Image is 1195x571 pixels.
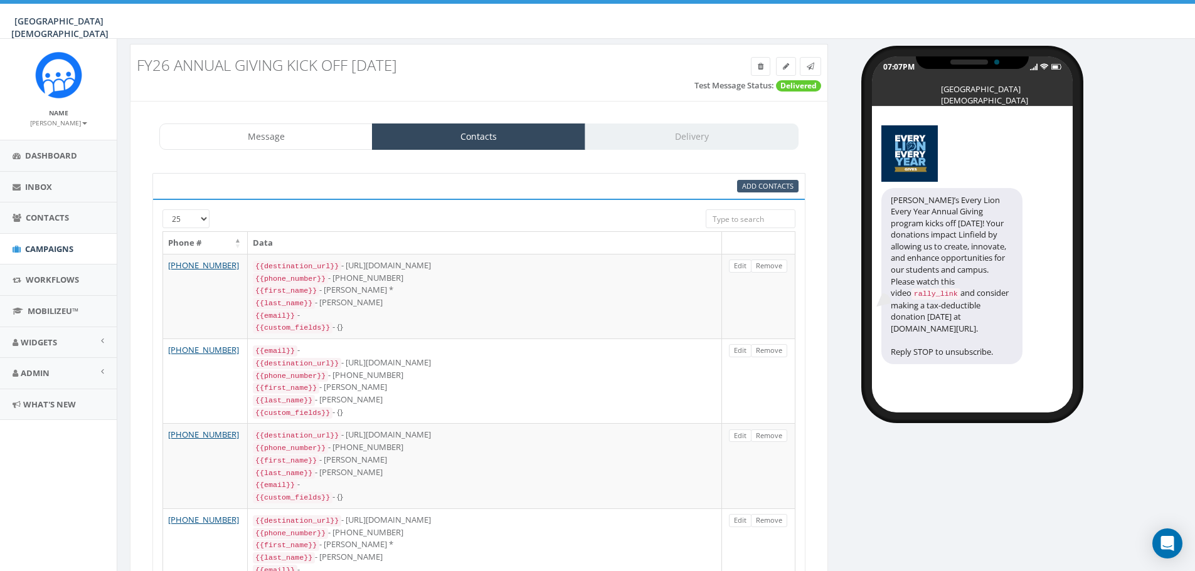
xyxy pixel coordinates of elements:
[1152,528,1182,558] div: Open Intercom Messenger
[253,466,716,479] div: - [PERSON_NAME]
[253,406,716,419] div: - {}
[253,455,319,466] code: {{first_name}}
[253,551,716,563] div: - [PERSON_NAME]
[751,259,787,273] a: Remove
[253,322,332,333] code: {{custom_fields}}
[253,309,716,322] div: -
[253,395,315,406] code: {{last_name}}
[253,478,716,491] div: -
[168,344,239,355] a: [PHONE_NUMBER]
[881,188,1022,364] div: [PERSON_NAME]’s Every Lion Every Year Annual Giving program kicks off [DATE]! Your donations impa...
[253,552,315,563] code: {{last_name}}
[253,369,716,382] div: - [PHONE_NUMBER]
[253,479,297,491] code: {{email}}
[253,538,716,551] div: - [PERSON_NAME] *
[253,441,716,454] div: - [PHONE_NUMBER]
[253,261,341,272] code: {{destination_url}}
[253,540,319,551] code: {{first_name}}
[729,514,752,527] a: Edit
[253,273,328,285] code: {{phone_number}}
[23,399,76,410] span: What's New
[168,259,239,271] a: [PHONE_NUMBER]
[26,212,69,223] span: Contacts
[253,285,319,296] code: {{first_name}}
[253,357,716,369] div: - [URL][DOMAIN_NAME]
[253,382,319,394] code: {{first_name}}
[729,344,752,357] a: Edit
[729,429,752,443] a: Edit
[253,298,315,309] code: {{last_name}}
[883,61,915,72] div: 07:07PM
[706,209,795,228] input: Type to search
[729,259,752,273] a: Edit
[30,117,87,128] a: [PERSON_NAME]
[30,118,87,127] small: [PERSON_NAME]
[49,108,68,117] small: Name
[35,51,82,98] img: Rally_Corp_Icon_1.png
[253,284,716,296] div: - [PERSON_NAME] *
[742,181,794,191] span: Add Contacts
[25,243,73,254] span: Campaigns
[253,407,332,419] code: {{custom_fields}}
[25,150,77,161] span: Dashboard
[21,367,50,379] span: Admin
[253,321,716,333] div: - {}
[758,61,763,71] span: Delete Campaign
[248,232,722,254] th: Data
[783,61,789,71] span: Edit Campaign
[253,526,716,539] div: - [PHONE_NUMBER]
[11,15,109,39] span: [GEOGRAPHIC_DATA][DEMOGRAPHIC_DATA]
[253,345,297,357] code: {{email}}
[253,528,328,539] code: {{phone_number}}
[253,370,328,382] code: {{phone_number}}
[742,181,794,191] span: CSV files only
[253,429,716,441] div: - [URL][DOMAIN_NAME]
[253,296,716,309] div: - [PERSON_NAME]
[911,288,960,300] code: rally_link
[253,272,716,285] div: - [PHONE_NUMBER]
[253,344,716,357] div: -
[21,337,57,348] span: Widgets
[26,274,79,285] span: Workflows
[253,430,341,441] code: {{destination_url}}
[751,514,787,527] a: Remove
[253,491,716,503] div: - {}
[751,429,787,443] a: Remove
[694,80,774,92] label: Test Message Status:
[168,514,239,525] a: [PHONE_NUMBER]
[163,232,248,254] th: Phone #: activate to sort column descending
[168,429,239,440] a: [PHONE_NUMBER]
[253,358,341,369] code: {{destination_url}}
[253,468,315,479] code: {{last_name}}
[28,305,78,317] span: MobilizeU™
[253,259,716,272] div: - [URL][DOMAIN_NAME]
[253,454,716,466] div: - [PERSON_NAME]
[253,381,716,394] div: - [PERSON_NAME]
[941,83,1004,90] div: [GEOGRAPHIC_DATA][DEMOGRAPHIC_DATA]
[253,514,716,526] div: - [URL][DOMAIN_NAME]
[751,344,787,357] a: Remove
[253,394,716,406] div: - [PERSON_NAME]
[253,515,341,526] code: {{destination_url}}
[25,181,52,192] span: Inbox
[807,61,814,71] span: Send Test Message
[776,80,821,92] span: Delivered
[137,57,645,73] h3: FY26 Annual Giving Kick Off [DATE]
[372,123,585,150] a: Contacts
[253,310,297,322] code: {{email}}
[253,443,328,454] code: {{phone_number}}
[737,180,799,193] a: Add Contacts
[253,492,332,503] code: {{custom_fields}}
[159,123,373,150] a: Message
